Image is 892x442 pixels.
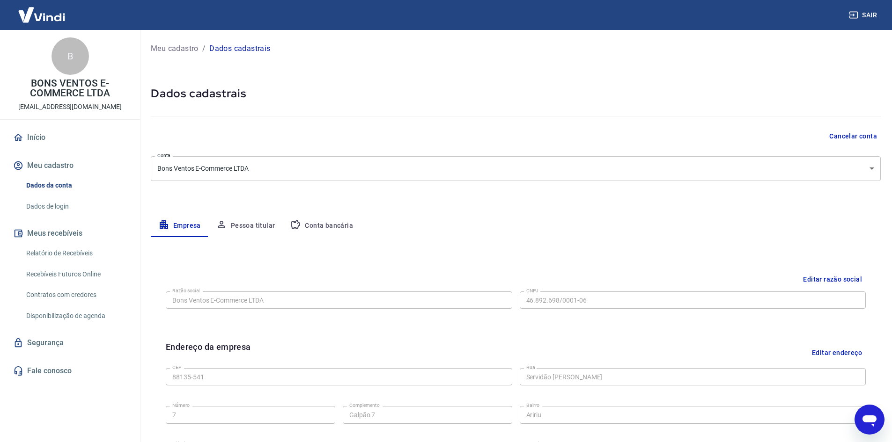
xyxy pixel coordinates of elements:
a: Dados de login [22,197,129,216]
img: Vindi [11,0,72,29]
a: Início [11,127,129,148]
p: / [202,43,206,54]
label: Razão social [172,287,200,294]
button: Sair [847,7,881,24]
a: Meu cadastro [151,43,199,54]
a: Relatório de Recebíveis [22,244,129,263]
label: Rua [526,364,535,371]
button: Conta bancária [282,215,361,237]
a: Disponibilização de agenda [22,306,129,326]
p: BONS VENTOS E-COMMERCE LTDA [7,79,133,98]
label: CEP [172,364,181,371]
button: Meus recebíveis [11,223,129,244]
button: Pessoa titular [208,215,283,237]
h6: Endereço da empresa [166,341,251,364]
a: Segurança [11,333,129,353]
p: [EMAIL_ADDRESS][DOMAIN_NAME] [18,102,122,112]
button: Editar endereço [808,341,866,364]
iframe: Botão para abrir a janela de mensagens [855,405,885,435]
label: Bairro [526,402,539,409]
div: Bons Ventos E-Commerce LTDA [151,156,881,181]
h5: Dados cadastrais [151,86,881,101]
div: B [52,37,89,75]
button: Empresa [151,215,208,237]
a: Dados da conta [22,176,129,195]
a: Recebíveis Futuros Online [22,265,129,284]
label: Conta [157,152,170,159]
a: Contratos com credores [22,285,129,304]
p: Dados cadastrais [209,43,270,54]
label: Número [172,402,190,409]
button: Cancelar conta [826,128,881,145]
button: Editar razão social [799,271,866,288]
a: Fale conosco [11,361,129,381]
label: CNPJ [526,287,538,294]
button: Meu cadastro [11,155,129,176]
label: Complemento [349,402,380,409]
